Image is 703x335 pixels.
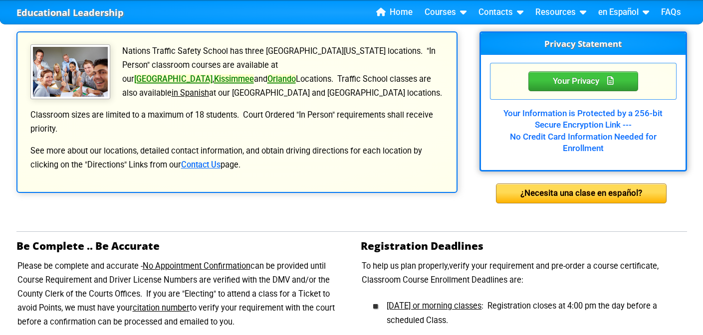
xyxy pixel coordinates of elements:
[387,301,481,311] u: [DATE] or morning classes
[377,295,687,328] li: : Registration closes at 4:00 pm the day before a scheduled Class.
[481,33,686,55] h3: Privacy Statement
[29,144,445,172] p: See more about our locations, detailed contact information, and obtain driving directions for eac...
[657,5,685,20] a: FAQs
[474,5,527,20] a: Contacts
[372,5,417,20] a: Home
[16,240,343,252] h2: Be Complete .. Be Accurate
[134,74,213,84] a: [GEOGRAPHIC_DATA]
[29,44,445,100] p: Nations Traffic Safety School has three [GEOGRAPHIC_DATA][US_STATE] locations. "In Person" classr...
[214,74,254,84] a: Kissimmee
[531,5,590,20] a: Resources
[16,4,124,21] a: Educational Leadership
[490,100,677,154] div: Your Information is Protected by a 256-bit Secure Encryption Link --- No Credit Card Information ...
[361,259,687,287] p: To help us plan properly,verify your requirement and pre-order a course certificate, Classroom Co...
[361,240,687,252] h2: Registration Deadlines
[267,74,296,84] a: Orlando
[30,44,110,99] img: Traffic School Students
[172,88,209,98] u: in Spanish
[133,303,190,313] u: citation number
[496,188,667,197] a: ¿Necesita una clase en español?
[528,71,638,91] div: Privacy Statement
[143,261,250,271] u: No Appointment Confirmation
[528,74,638,86] a: Your Privacy
[29,108,445,136] p: Classroom sizes are limited to a maximum of 18 students. Court Ordered "In Person" requirements s...
[496,183,667,203] div: ¿Necesita una clase en español?
[594,5,653,20] a: en Español
[421,5,470,20] a: Courses
[181,160,221,169] a: Contact Us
